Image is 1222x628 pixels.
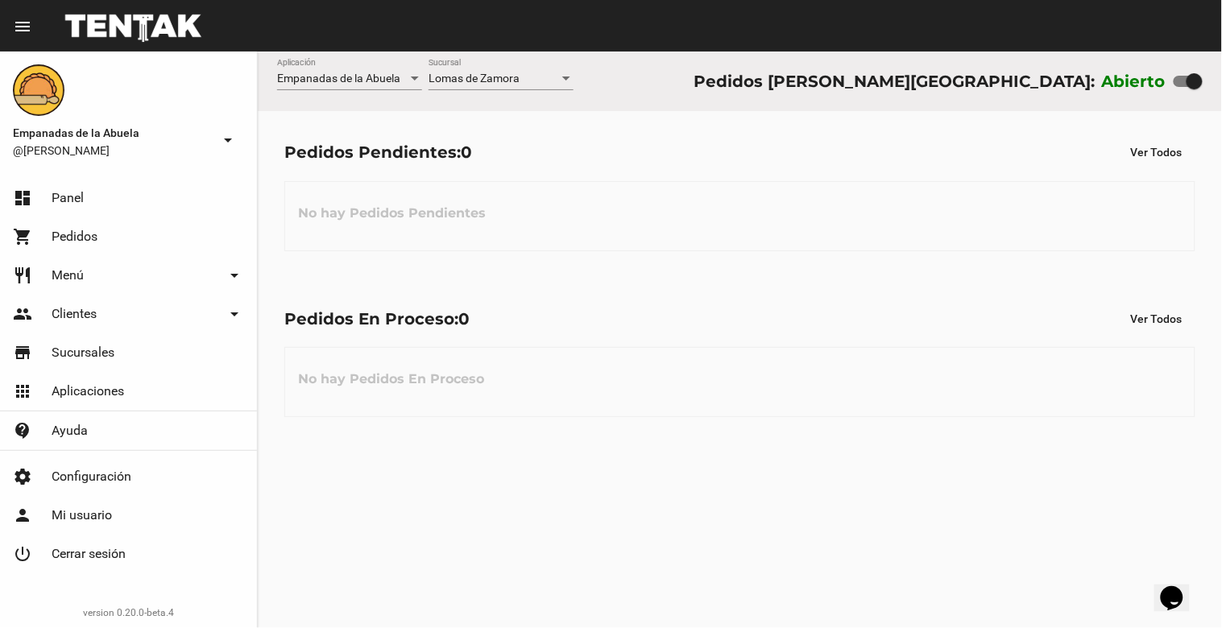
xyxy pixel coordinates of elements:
[1154,564,1206,612] iframe: chat widget
[694,68,1095,94] div: Pedidos [PERSON_NAME][GEOGRAPHIC_DATA]:
[218,130,238,150] mat-icon: arrow_drop_down
[13,123,212,143] span: Empanadas de la Abuela
[52,267,84,283] span: Menú
[1118,138,1195,167] button: Ver Todos
[13,64,64,116] img: f0136945-ed32-4f7c-91e3-a375bc4bb2c5.png
[52,190,84,206] span: Panel
[13,544,32,564] mat-icon: power_settings_new
[52,423,88,439] span: Ayuda
[225,266,244,285] mat-icon: arrow_drop_down
[52,229,97,245] span: Pedidos
[13,605,244,621] div: version 0.20.0-beta.4
[1131,312,1183,325] span: Ver Todos
[52,469,131,485] span: Configuración
[13,467,32,486] mat-icon: settings
[52,345,114,361] span: Sucursales
[461,143,472,162] span: 0
[13,421,32,440] mat-icon: contact_support
[13,17,32,36] mat-icon: menu
[1102,68,1166,94] label: Abierto
[458,309,470,328] span: 0
[52,306,97,322] span: Clientes
[13,266,32,285] mat-icon: restaurant
[285,189,499,238] h3: No hay Pedidos Pendientes
[52,507,112,523] span: Mi usuario
[277,72,400,85] span: Empanadas de la Abuela
[13,343,32,362] mat-icon: store
[1118,304,1195,333] button: Ver Todos
[225,304,244,324] mat-icon: arrow_drop_down
[13,227,32,246] mat-icon: shopping_cart
[13,188,32,208] mat-icon: dashboard
[284,139,472,165] div: Pedidos Pendientes:
[13,143,212,159] span: @[PERSON_NAME]
[284,306,470,332] div: Pedidos En Proceso:
[1131,146,1183,159] span: Ver Todos
[13,304,32,324] mat-icon: people
[13,506,32,525] mat-icon: person
[285,355,497,403] h3: No hay Pedidos En Proceso
[52,383,124,399] span: Aplicaciones
[429,72,520,85] span: Lomas de Zamora
[52,546,126,562] span: Cerrar sesión
[13,382,32,401] mat-icon: apps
